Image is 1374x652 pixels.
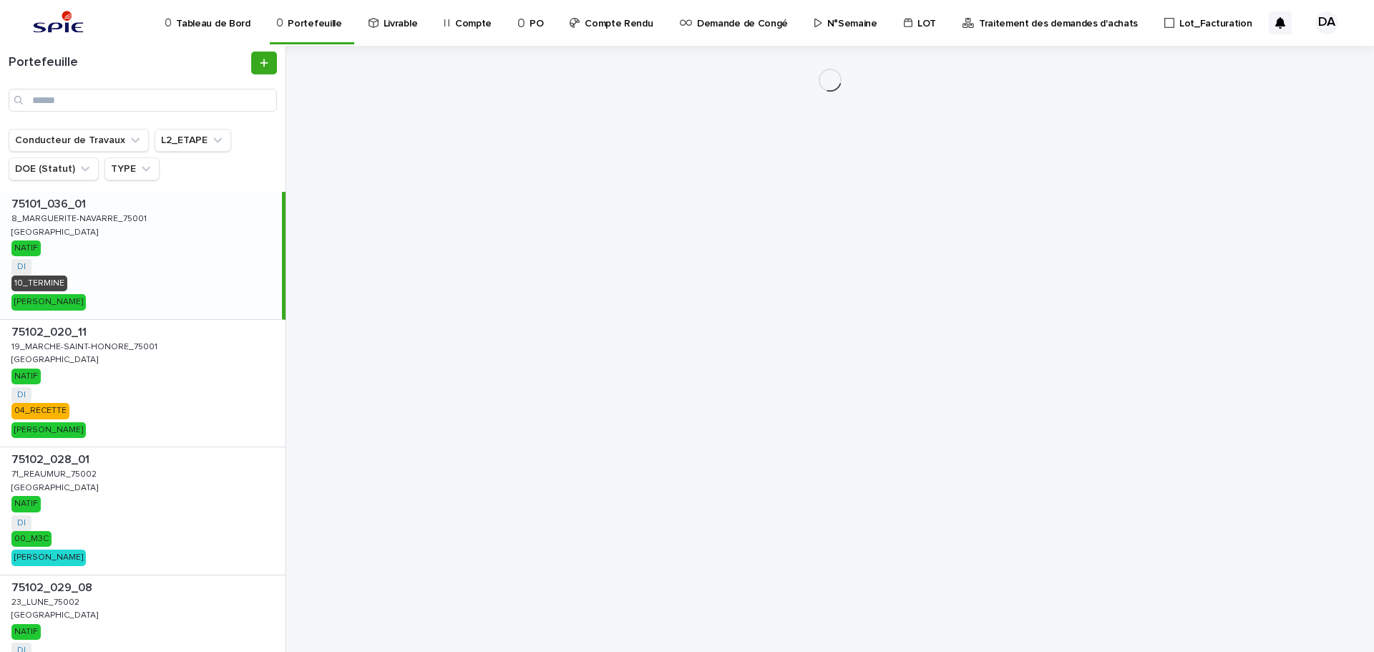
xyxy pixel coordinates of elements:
div: [PERSON_NAME] [11,550,86,565]
div: NATIF [11,496,41,512]
div: 00_M3C [11,531,52,547]
div: DA [1315,11,1338,34]
p: [GEOGRAPHIC_DATA] [11,352,101,365]
p: 75102_028_01 [11,450,92,467]
div: NATIF [11,240,41,256]
p: [GEOGRAPHIC_DATA] [11,225,101,238]
button: L2_ETAPE [155,129,231,152]
div: [PERSON_NAME] [11,422,86,438]
div: NATIF [11,369,41,384]
div: NATIF [11,624,41,640]
input: Search [9,89,277,112]
p: 19_MARCHE-SAINT-HONORE_75001 [11,339,160,352]
div: 04_RECETTE [11,403,69,419]
p: 75102_029_08 [11,578,95,595]
button: Conducteur de Travaux [9,129,149,152]
p: [GEOGRAPHIC_DATA] [11,480,101,493]
img: svstPd6MQfCT1uX1QGkG [29,9,88,37]
a: DI [17,390,26,400]
p: [GEOGRAPHIC_DATA] [11,608,101,621]
button: TYPE [104,157,160,180]
p: 75102_020_11 [11,323,89,339]
a: DI [17,262,26,272]
h1: Portefeuille [9,55,248,71]
p: 71_REAUMUR_75002 [11,467,99,480]
button: DOE (Statut) [9,157,99,180]
div: 10_TERMINE [11,276,67,291]
p: 23_LUNE_75002 [11,595,82,608]
p: 75101_036_01 [11,195,89,211]
a: DI [17,518,26,528]
div: [PERSON_NAME] [11,294,86,310]
p: 8_MARGUERITE-NAVARRE_75001 [11,211,150,224]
